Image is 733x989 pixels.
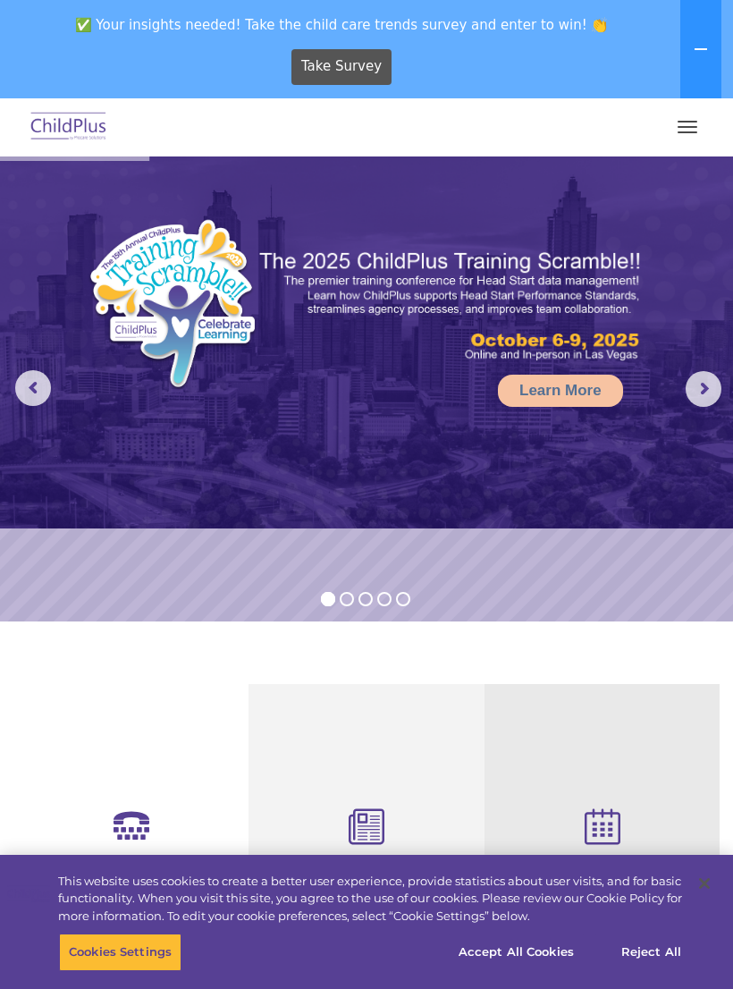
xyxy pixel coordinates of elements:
[27,106,111,148] img: ChildPlus by Procare Solutions
[498,375,623,407] a: Learn More
[7,7,677,42] span: ✅ Your insights needed! Take the child care trends survey and enter to win! 👏
[685,864,724,903] button: Close
[58,873,682,926] div: This website uses cookies to create a better user experience, provide statistics about user visit...
[291,49,392,85] a: Take Survey
[449,934,584,971] button: Accept All Cookies
[595,934,707,971] button: Reject All
[301,51,382,82] span: Take Survey
[59,934,181,971] button: Cookies Settings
